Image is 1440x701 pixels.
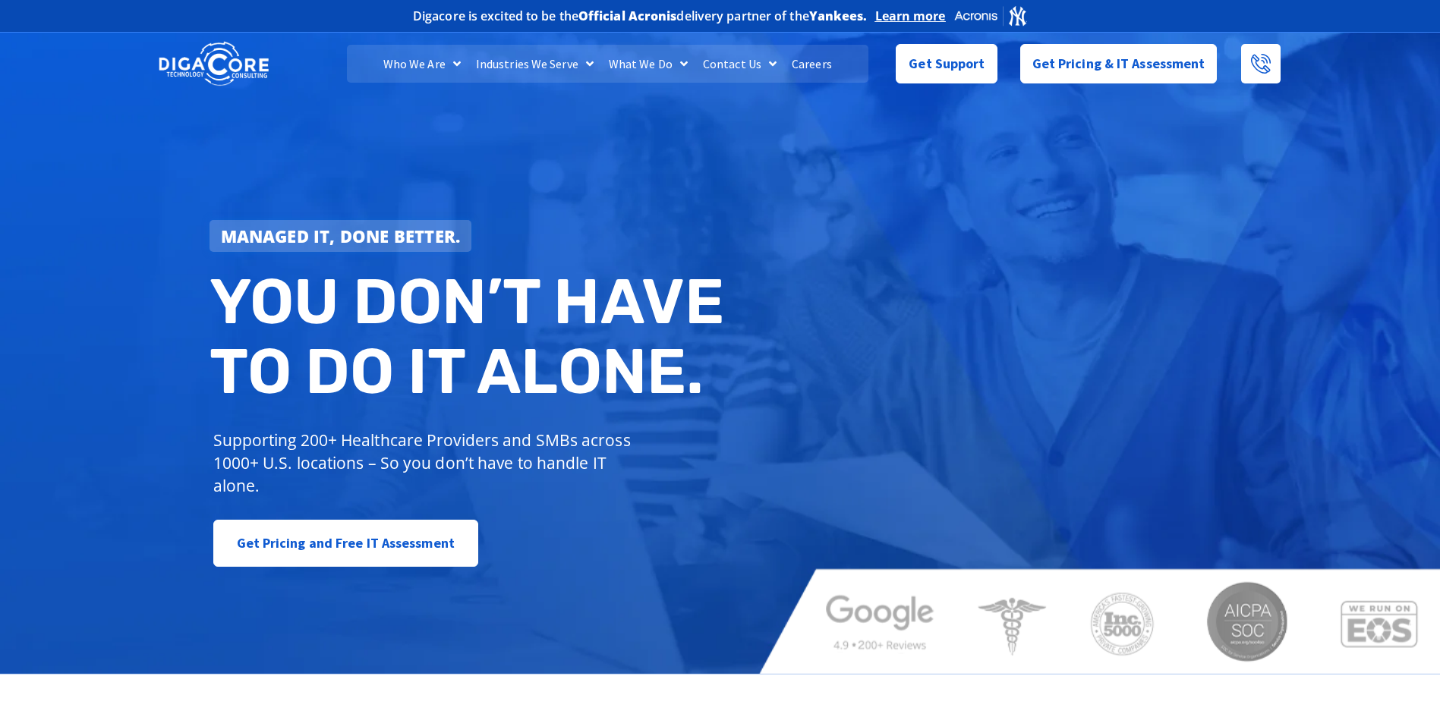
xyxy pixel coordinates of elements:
[221,225,461,247] strong: Managed IT, done better.
[601,45,695,83] a: What We Do
[210,267,732,406] h2: You don’t have to do IT alone.
[875,8,946,24] a: Learn more
[1020,44,1218,83] a: Get Pricing & IT Assessment
[909,49,985,79] span: Get Support
[953,5,1028,27] img: Acronis
[210,220,472,252] a: Managed IT, done better.
[413,10,868,22] h2: Digacore is excited to be the delivery partner of the
[695,45,784,83] a: Contact Us
[578,8,677,24] b: Official Acronis
[376,45,468,83] a: Who We Are
[347,45,868,83] nav: Menu
[213,520,478,567] a: Get Pricing and Free IT Assessment
[896,44,997,83] a: Get Support
[468,45,601,83] a: Industries We Serve
[1032,49,1205,79] span: Get Pricing & IT Assessment
[809,8,868,24] b: Yankees.
[784,45,840,83] a: Careers
[159,40,269,88] img: DigaCore Technology Consulting
[213,429,638,497] p: Supporting 200+ Healthcare Providers and SMBs across 1000+ U.S. locations – So you don’t have to ...
[237,528,455,558] span: Get Pricing and Free IT Assessment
